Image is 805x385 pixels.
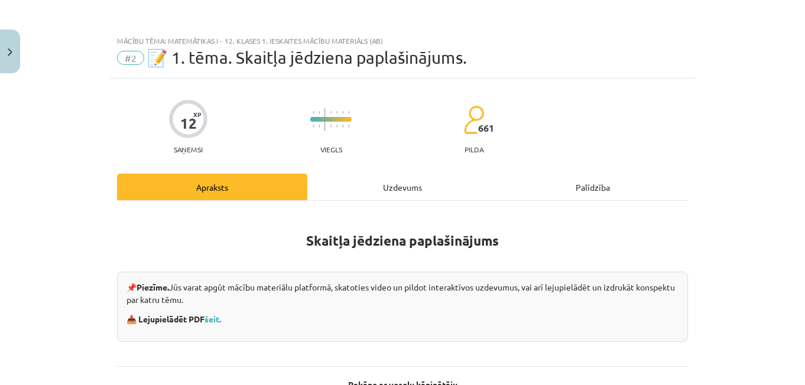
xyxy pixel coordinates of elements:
img: icon-short-line-57e1e144782c952c97e751825c79c345078a6d821885a25fce030b3d8c18986b.svg [313,111,314,114]
img: icon-short-line-57e1e144782c952c97e751825c79c345078a6d821885a25fce030b3d8c18986b.svg [348,111,349,114]
img: icon-short-line-57e1e144782c952c97e751825c79c345078a6d821885a25fce030b3d8c18986b.svg [348,125,349,128]
span: XP [193,111,201,118]
img: icon-short-line-57e1e144782c952c97e751825c79c345078a6d821885a25fce030b3d8c18986b.svg [336,111,337,114]
p: pilda [465,145,483,154]
div: 12 [180,115,197,132]
span: #2 [117,51,144,65]
img: icon-short-line-57e1e144782c952c97e751825c79c345078a6d821885a25fce030b3d8c18986b.svg [319,111,320,114]
img: students-c634bb4e5e11cddfef0936a35e636f08e4e9abd3cc4e673bd6f9a4125e45ecb1.svg [463,105,484,135]
a: šeit. [205,314,221,324]
img: icon-long-line-d9ea69661e0d244f92f715978eff75569469978d946b2353a9bb055b3ed8787d.svg [324,108,326,131]
img: icon-short-line-57e1e144782c952c97e751825c79c345078a6d821885a25fce030b3d8c18986b.svg [330,125,332,128]
p: 📌 Jūs varat apgūt mācību materiālu platformā, skatoties video un pildot interaktīvos uzdevumus, v... [126,281,679,306]
div: Apraksts [117,174,307,200]
strong: Piezīme. [137,282,169,292]
p: Saņemsi [169,145,207,154]
img: icon-short-line-57e1e144782c952c97e751825c79c345078a6d821885a25fce030b3d8c18986b.svg [342,125,343,128]
div: Mācību tēma: Matemātikas i - 12. klases 1. ieskaites mācību materiāls (ab) [117,37,688,45]
img: icon-close-lesson-0947bae3869378f0d4975bcd49f059093ad1ed9edebbc8119c70593378902aed.svg [8,48,12,56]
p: Viegls [320,145,342,154]
span: 661 [478,123,494,133]
img: icon-short-line-57e1e144782c952c97e751825c79c345078a6d821885a25fce030b3d8c18986b.svg [342,111,343,114]
img: icon-short-line-57e1e144782c952c97e751825c79c345078a6d821885a25fce030b3d8c18986b.svg [313,125,314,128]
span: 📝 1. tēma. Skaitļa jēdziena paplašinājums. [147,48,467,67]
strong: Skaitļa jēdziena paplašinājums [306,232,499,249]
img: icon-short-line-57e1e144782c952c97e751825c79c345078a6d821885a25fce030b3d8c18986b.svg [336,125,337,128]
div: Uzdevums [307,174,498,200]
strong: 📥 Lejupielādēt PDF [126,314,223,324]
img: icon-short-line-57e1e144782c952c97e751825c79c345078a6d821885a25fce030b3d8c18986b.svg [319,125,320,128]
img: icon-short-line-57e1e144782c952c97e751825c79c345078a6d821885a25fce030b3d8c18986b.svg [330,111,332,114]
div: Palīdzība [498,174,688,200]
